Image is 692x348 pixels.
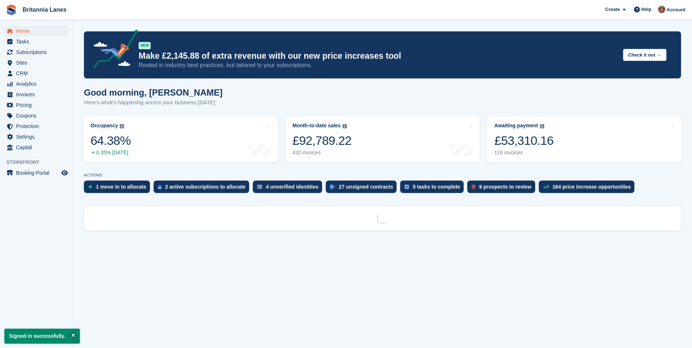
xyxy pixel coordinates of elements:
img: price_increase_opportunities-93ffe204e8149a01c8c9dc8f82e8f89637d9d84a8eef4429ea346261dce0b2c0.svg [543,185,549,189]
span: Pricing [16,100,60,110]
a: menu [4,111,69,121]
a: 27 unsigned contracts [326,181,401,197]
div: 116 invoices [494,150,553,156]
div: 164 price increase opportunities [553,184,631,190]
p: ACTIONS [84,173,681,178]
div: Awaiting payment [494,123,538,129]
span: Settings [16,132,60,142]
span: Analytics [16,79,60,89]
div: £53,310.16 [494,133,553,148]
button: Check it out → [623,49,666,61]
img: active_subscription_to_allocate_icon-d502201f5373d7db506a760aba3b589e785aa758c864c3986d89f69b8ff3... [158,185,162,189]
a: Month-to-date sales £92,789.22 432 invoices [285,116,480,162]
a: menu [4,79,69,89]
span: Tasks [16,36,60,47]
img: icon-info-grey-7440780725fd019a000dd9b08b2336e03edf1995a4989e88bcd33f0948082b44.svg [343,124,347,128]
span: Sites [16,58,60,68]
a: menu [4,68,69,78]
span: Booking Portal [16,168,60,178]
div: 1 move in to allocate [96,184,146,190]
img: contract_signature_icon-13c848040528278c33f63329250d36e43548de30e8caae1d1a13099fd9432cc5.svg [330,185,335,189]
a: menu [4,168,69,178]
a: Awaiting payment £53,310.16 116 invoices [487,116,682,162]
span: Account [666,6,685,13]
a: menu [4,26,69,36]
a: Preview store [60,169,69,177]
a: 164 price increase opportunities [539,181,638,197]
span: Home [16,26,60,36]
img: task-75834270c22a3079a89374b754ae025e5fb1db73e45f91037f5363f120a921f8.svg [405,185,409,189]
div: 5 tasks to complete [413,184,460,190]
a: Occupancy 64.38% 0.35% [DATE] [83,116,278,162]
h1: Good morning, [PERSON_NAME] [84,88,223,97]
span: Help [641,6,652,13]
p: Make £2,145.88 of extra revenue with our new price increases tool [139,51,617,61]
span: Invoices [16,89,60,100]
img: icon-info-grey-7440780725fd019a000dd9b08b2336e03edf1995a4989e88bcd33f0948082b44.svg [540,124,544,128]
a: 5 tasks to complete [400,181,467,197]
p: Rooted in industry best practices, but tailored to your subscriptions. [139,61,617,69]
div: £92,789.22 [293,133,352,148]
a: menu [4,132,69,142]
a: menu [4,142,69,152]
a: 9 prospects to review [467,181,538,197]
div: 4 unverified identities [266,184,318,190]
a: menu [4,58,69,68]
img: price-adjustments-announcement-icon-8257ccfd72463d97f412b2fc003d46551f7dbcb40ab6d574587a9cd5c0d94... [87,30,138,71]
span: Protection [16,121,60,131]
div: 64.38% [90,133,131,148]
img: stora-icon-8386f47178a22dfd0bd8f6a31ec36ba5ce8667c1dd55bd0f319d3a0aa187defe.svg [6,4,17,15]
a: menu [4,121,69,131]
a: 4 unverified identities [253,181,326,197]
a: Britannia Lanes [20,4,69,16]
p: Here's what's happening across your business [DATE] [84,98,223,107]
div: NEW [139,42,151,49]
span: Create [605,6,620,13]
a: menu [4,36,69,47]
img: Andy Collier [658,6,665,13]
div: 9 prospects to review [479,184,531,190]
span: Subscriptions [16,47,60,57]
div: Month-to-date sales [293,123,341,129]
img: icon-info-grey-7440780725fd019a000dd9b08b2336e03edf1995a4989e88bcd33f0948082b44.svg [120,124,124,128]
span: CRM [16,68,60,78]
div: 27 unsigned contracts [339,184,393,190]
a: 1 move in to allocate [84,181,154,197]
p: Signed in successfully. [4,329,80,344]
img: move_ins_to_allocate_icon-fdf77a2bb77ea45bf5b3d319d69a93e2d87916cf1d5bf7949dd705db3b84f3ca.svg [88,185,92,189]
a: 2 active subscriptions to allocate [154,181,253,197]
div: 0.35% [DATE] [90,150,131,156]
img: prospect-51fa495bee0391a8d652442698ab0144808aea92771e9ea1ae160a38d050c398.svg [472,185,475,189]
a: menu [4,100,69,110]
span: Storefront [7,159,73,166]
div: Occupancy [90,123,118,129]
a: menu [4,89,69,100]
span: Capital [16,142,60,152]
span: Coupons [16,111,60,121]
img: verify_identity-adf6edd0f0f0b5bbfe63781bf79b02c33cf7c696d77639b501bdc392416b5a36.svg [257,185,262,189]
div: 432 invoices [293,150,352,156]
div: 2 active subscriptions to allocate [165,184,246,190]
a: menu [4,47,69,57]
